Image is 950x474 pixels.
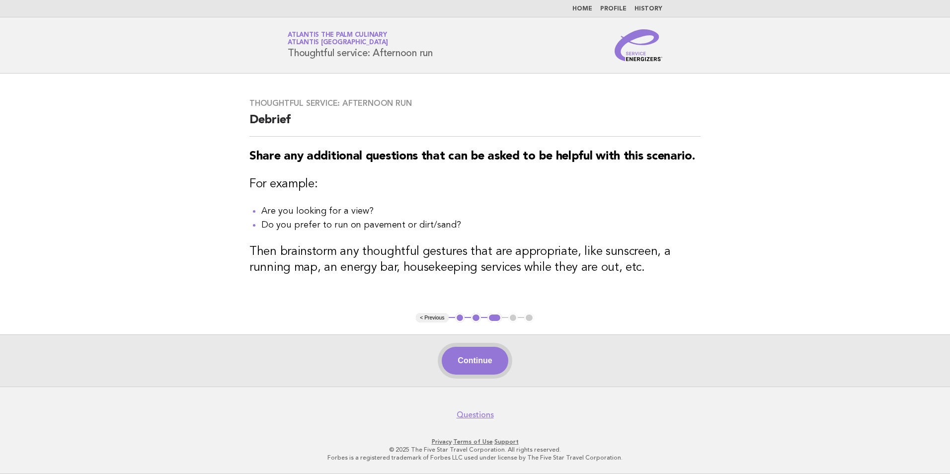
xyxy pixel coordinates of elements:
h3: For example: [249,176,701,192]
a: Privacy [432,438,452,445]
strong: Share any additional questions that can be asked to be helpful with this scenario. [249,151,695,162]
p: © 2025 The Five Star Travel Corporation. All rights reserved. [171,446,779,454]
button: < Previous [416,313,448,323]
p: Forbes is a registered trademark of Forbes LLC used under license by The Five Star Travel Corpora... [171,454,779,462]
a: Terms of Use [453,438,493,445]
img: Service Energizers [615,29,662,61]
a: Profile [600,6,627,12]
span: Atlantis [GEOGRAPHIC_DATA] [288,40,388,46]
h2: Debrief [249,112,701,137]
button: 1 [455,313,465,323]
a: History [634,6,662,12]
a: Support [494,438,519,445]
h3: Thoughtful service: Afternoon run [249,98,701,108]
a: Atlantis The Palm CulinaryAtlantis [GEOGRAPHIC_DATA] [288,32,388,46]
h3: Then brainstorm any thoughtful gestures that are appropriate, like sunscreen, a running map, an e... [249,244,701,276]
button: 3 [487,313,502,323]
li: Do you prefer to run on pavement or dirt/sand? [261,218,701,232]
p: · · [171,438,779,446]
a: Questions [457,410,494,420]
a: Home [572,6,592,12]
li: Are you looking for a view? [261,204,701,218]
button: 2 [471,313,481,323]
button: Continue [442,347,508,375]
h1: Thoughtful service: Afternoon run [288,32,433,58]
